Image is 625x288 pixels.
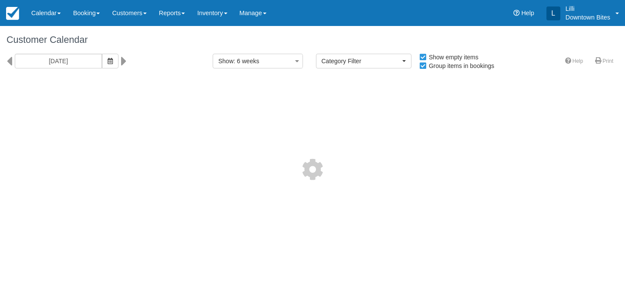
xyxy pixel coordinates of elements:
[419,54,485,60] span: Show empty items
[513,10,520,16] i: Help
[546,6,560,20] div: L
[316,54,411,68] button: Category Filter
[566,13,610,22] p: Downtown Bites
[213,54,303,68] button: Show: 6 weeks
[590,55,618,68] a: Print
[560,55,589,68] a: Help
[419,51,484,64] label: Show empty items
[521,10,534,16] span: Help
[6,7,19,20] img: checkfront-main-nav-mini-logo.png
[419,62,501,68] span: Group items in bookings
[566,4,610,13] p: Lilli
[234,58,259,65] span: : 6 weeks
[7,35,618,45] h1: Customer Calendar
[419,59,500,72] label: Group items in bookings
[218,58,234,65] span: Show
[322,57,400,65] span: Category Filter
